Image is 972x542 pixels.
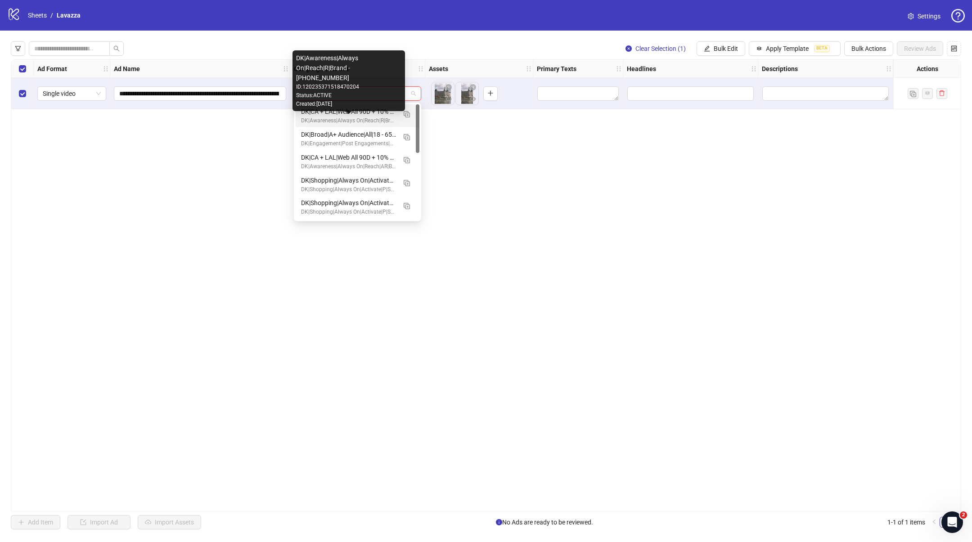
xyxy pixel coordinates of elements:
[26,10,49,20] a: Sheets
[627,64,656,74] strong: Headlines
[625,45,632,52] span: close-circle
[951,45,957,52] span: control
[301,208,396,216] div: DK|Shopping|Always On|Activate|P|Sales - 48-10441
[616,66,622,72] span: holder
[404,157,410,163] img: Duplicate
[487,90,494,96] span: plus
[418,66,424,72] span: holder
[15,45,21,52] span: filter
[891,60,893,77] div: Resize Descriptions column
[621,60,623,77] div: Resize Primary Texts column
[296,100,401,108] div: Created: [DATE]
[288,60,290,77] div: Resize Ad Name column
[941,511,963,533] iframe: Intercom live chat
[908,13,914,19] span: setting
[960,511,967,519] span: 2
[11,78,34,109] div: Select row 1
[496,519,502,525] span: info-circle
[301,130,396,139] div: DK|Broad|A+ Audience|All|18 - 65+|*
[113,45,120,52] span: search
[622,66,628,72] span: holder
[301,152,396,162] div: DK|CA + LAL|Web All 90D + 10% permissions + 10% 3 sek watchtime|All|18 - 65+|48-10401 Brand - Copy
[138,515,201,529] button: Import Assets
[908,88,918,99] button: Duplicate
[443,94,454,105] button: Preview
[947,41,961,56] button: Configure table settings
[289,66,295,72] span: holder
[445,96,452,102] span: eye
[951,9,965,22] span: question-circle
[897,41,943,56] button: Review Ads
[704,45,710,52] span: edit
[301,198,396,208] div: DK|Shopping|Always On|Activate|P|Sales - 48-10441 Ad Set – Copy
[11,60,34,78] div: Select all rows
[940,517,950,527] a: 1
[301,185,396,194] div: DK|Shopping|Always On|Activate|P|Sales - 48-10441|Increamental
[301,139,396,148] div: DK|Engagement|Post Engagements|Engage|PE|Brand - 48-10401
[456,82,478,105] img: Asset 2
[400,198,414,212] button: Duplicate
[532,66,538,72] span: holder
[892,66,898,72] span: holder
[301,116,396,125] div: DK|Awareness|Always On|Reach|R|Brand - [PHONE_NUMBER]
[931,519,937,524] span: left
[103,66,109,72] span: holder
[296,83,401,91] div: ID: 120235371518470204
[762,64,798,74] strong: Descriptions
[766,45,809,52] span: Apply Template
[296,196,419,219] div: DK|Shopping|Always On|Activate|P|Sales - 48-10441 Ad Set – Copy
[844,41,893,56] button: Bulk Actions
[537,86,619,101] div: Edit values
[43,87,101,100] span: Single video
[296,173,419,196] div: DK|Shopping|Always On|Activate|P|Increamental Ad Set
[432,82,454,105] img: Asset 1
[618,41,693,56] button: Clear Selection (1)
[108,60,110,77] div: Resize Ad Format column
[443,82,454,93] button: Delete
[424,66,430,72] span: holder
[917,64,938,74] strong: Actions
[940,517,950,528] li: 1
[67,515,130,529] button: Import Ad
[296,91,401,100] div: Status: ACTIVE
[404,111,410,117] img: Duplicate
[762,86,889,101] div: Edit values
[749,41,841,56] button: Apply TemplateBETA
[114,64,140,74] strong: Ad Name
[50,10,53,20] li: /
[900,9,948,23] a: Settings
[55,10,82,20] a: Lavazza
[283,66,289,72] span: holder
[814,45,830,52] span: BETA
[468,94,478,105] button: Preview
[37,64,67,74] strong: Ad Format
[851,45,886,52] span: Bulk Actions
[929,517,940,528] li: Previous Page
[635,45,686,52] span: Clear Selection (1)
[296,53,401,83] div: DK|Awareness|Always On|Reach|R|Brand - [PHONE_NUMBER]
[496,517,593,527] span: No Ads are ready to be reviewed.
[751,66,757,72] span: holder
[301,162,396,171] div: DK|Awareness|Always On|Reach|AR|Brand - [PHONE_NUMBER]
[11,515,60,529] button: Add Item
[301,107,396,116] div: DK|CA + LAL|Web All 90D + 10% permissions + 10% 3 sek watchtime|All|18 - 65+|48-10401 Brand
[296,127,419,150] div: DK|Broad|A+ Audience|All|18 - 65+|*
[531,60,533,77] div: Resize Assets column
[886,66,892,72] span: holder
[470,96,476,102] span: eye
[423,60,425,77] div: Resize Campaign & Ad Set column
[470,84,476,90] span: close-circle
[627,86,754,101] div: Edit values
[296,104,419,127] div: DK|CA + LAL|Web All 90D + 10% permissions + 10% 3 sek watchtime|All|18 - 65+|48-10401 Brand
[918,11,940,21] span: Settings
[468,82,478,93] button: Delete
[404,134,410,140] img: Duplicate
[483,86,498,101] button: Add
[526,66,532,72] span: holder
[296,150,419,173] div: DK|CA + LAL|Web All 90D + 10% permissions + 10% 3 sek watchtime|All|18 - 65+|48-10401 Brand - Copy
[400,175,414,190] button: Duplicate
[296,219,419,242] div: DK|Shopping|Always On|Engage|VC|Sales - 48-10441 Ad Set
[757,66,763,72] span: holder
